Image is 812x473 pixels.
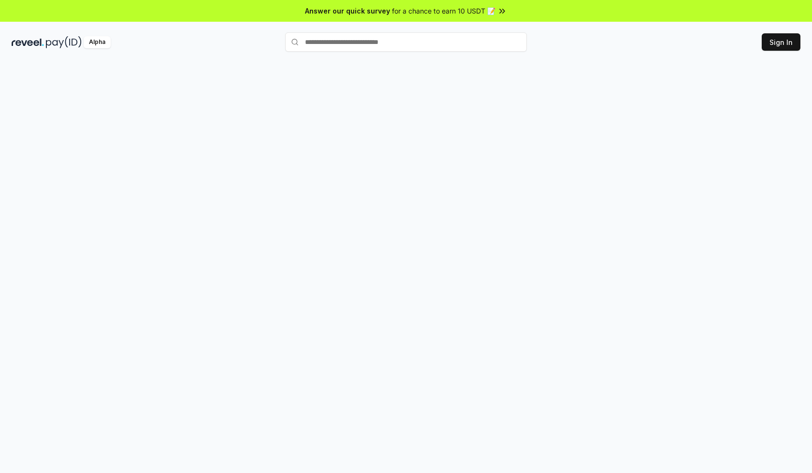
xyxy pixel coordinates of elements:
[392,6,495,16] span: for a chance to earn 10 USDT 📝
[305,6,390,16] span: Answer our quick survey
[762,33,800,51] button: Sign In
[84,36,111,48] div: Alpha
[46,36,82,48] img: pay_id
[12,36,44,48] img: reveel_dark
